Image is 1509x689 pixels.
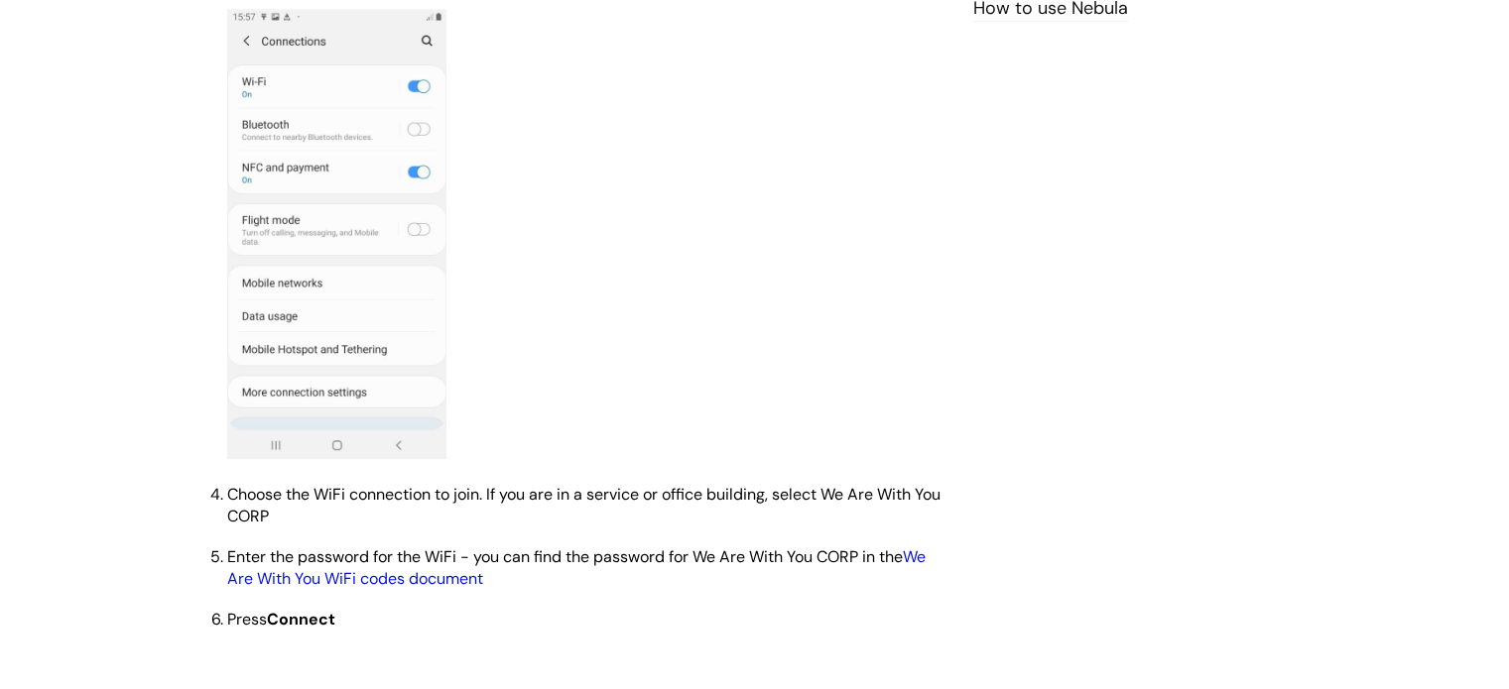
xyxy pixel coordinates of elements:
[267,609,335,630] strong: Connect
[227,484,941,526] span: Choose the WiFi connection to join. If you are in a service or office building, select We Are Wit...
[227,9,446,459] img: x1Lz1TX_O7zM01h9xCMMovDKkovOtzBNTQ.png
[227,546,926,589] a: We Are With You WiFi codes document
[227,546,926,589] span: Enter the password for the WiFi - you can find the password for We Are With You CORP in the
[227,609,335,630] span: Press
